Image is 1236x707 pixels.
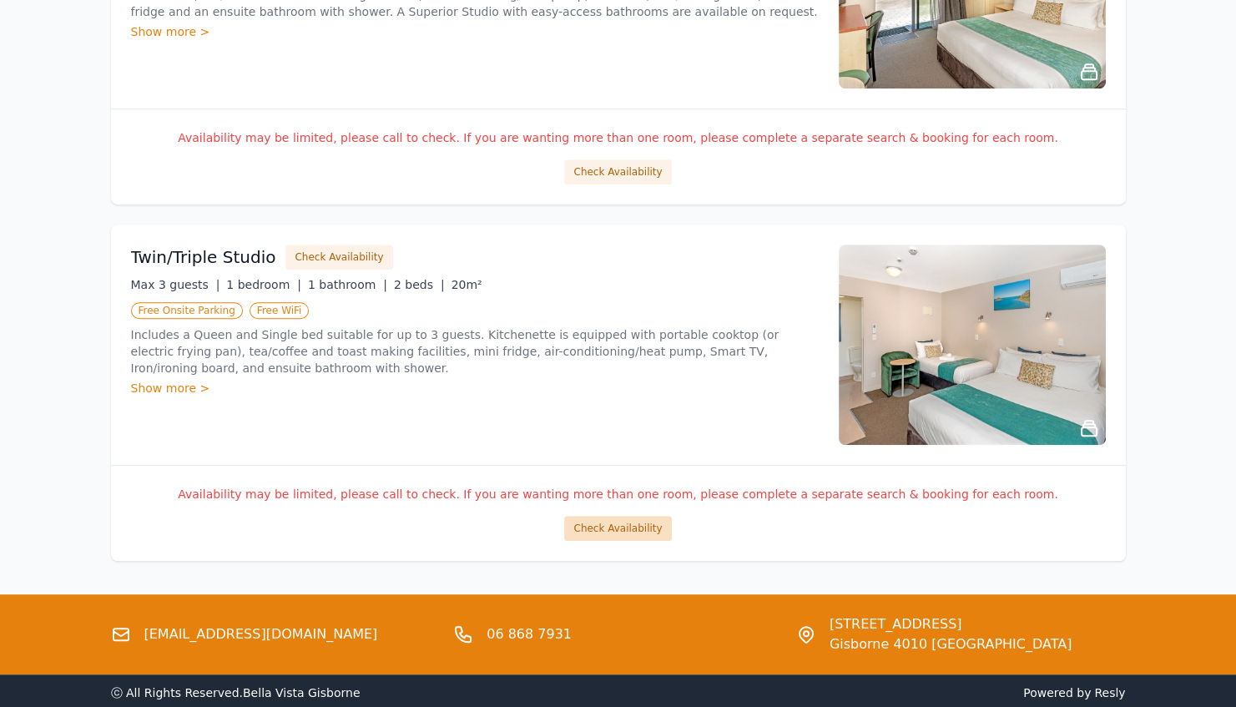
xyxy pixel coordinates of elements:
button: Check Availability [564,516,671,541]
button: Check Availability [285,245,392,270]
a: [EMAIL_ADDRESS][DOMAIN_NAME] [144,624,378,644]
button: Check Availability [564,159,671,184]
p: Availability may be limited, please call to check. If you are wanting more than one room, please ... [131,486,1106,502]
a: Resly [1094,686,1125,699]
p: Availability may be limited, please call to check. If you are wanting more than one room, please ... [131,129,1106,146]
span: [STREET_ADDRESS] [830,614,1072,634]
a: 06 868 7931 [487,624,572,644]
span: ⓒ All Rights Reserved. Bella Vista Gisborne [111,686,361,699]
p: Includes a Queen and Single bed suitable for up to 3 guests. Kitchenette is equipped with portabl... [131,326,819,376]
div: Show more > [131,23,819,40]
span: 20m² [452,278,482,291]
span: 1 bathroom | [308,278,387,291]
span: Powered by [625,684,1126,701]
span: 2 beds | [394,278,445,291]
span: Gisborne 4010 [GEOGRAPHIC_DATA] [830,634,1072,654]
span: Free WiFi [250,302,310,319]
div: Show more > [131,380,819,396]
h3: Twin/Triple Studio [131,245,276,269]
span: 1 bedroom | [226,278,301,291]
span: Max 3 guests | [131,278,220,291]
span: Free Onsite Parking [131,302,243,319]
